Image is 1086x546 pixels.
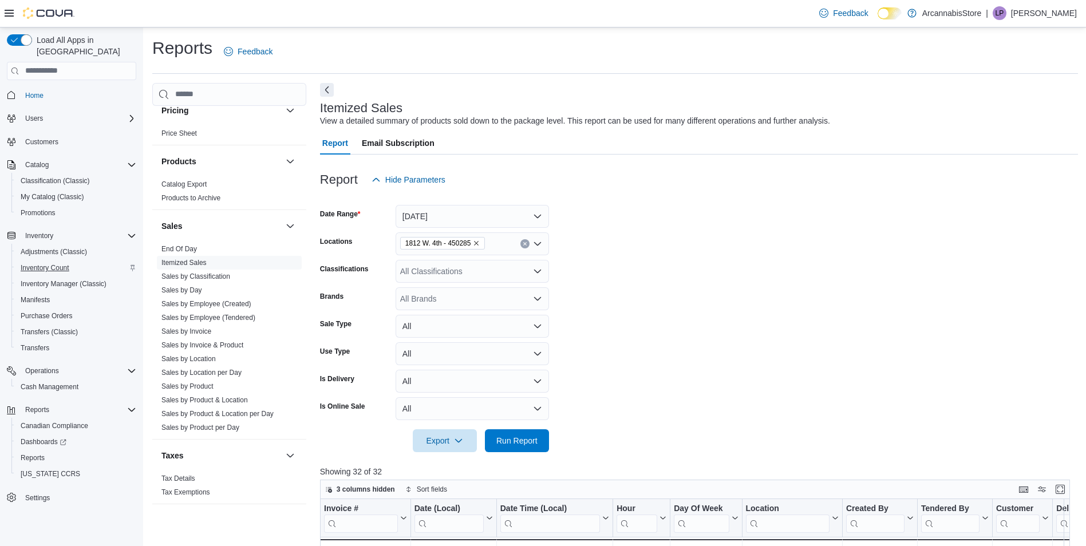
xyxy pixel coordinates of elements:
[496,435,538,446] span: Run Report
[161,409,274,418] span: Sales by Product & Location per Day
[396,205,549,228] button: [DATE]
[21,343,49,353] span: Transfers
[161,258,207,267] span: Itemized Sales
[161,341,243,350] span: Sales by Invoice & Product
[161,299,251,308] span: Sales by Employee (Created)
[16,380,83,394] a: Cash Management
[21,295,50,304] span: Manifests
[161,382,214,390] a: Sales by Product
[161,286,202,294] a: Sales by Day
[161,488,210,497] span: Tax Exemptions
[2,133,141,150] button: Customers
[161,220,183,232] h3: Sales
[16,451,136,465] span: Reports
[2,402,141,418] button: Reports
[2,228,141,244] button: Inventory
[21,112,48,125] button: Users
[846,503,905,532] div: Created By
[11,450,141,466] button: Reports
[11,205,141,221] button: Promotions
[161,259,207,267] a: Itemized Sales
[362,132,435,155] span: Email Subscription
[25,137,58,147] span: Customers
[161,474,195,483] span: Tax Details
[396,315,549,338] button: All
[283,219,297,233] button: Sales
[32,34,136,57] span: Load All Apps in [GEOGRAPHIC_DATA]
[533,239,542,248] button: Open list of options
[11,244,141,260] button: Adjustments (Classic)
[321,482,400,496] button: 3 columns hidden
[1011,6,1077,20] p: [PERSON_NAME]
[25,114,43,123] span: Users
[16,245,136,259] span: Adjustments (Classic)
[2,157,141,173] button: Catalog
[320,466,1078,477] p: Showing 32 of 32
[674,503,738,532] button: Day Of Week
[996,503,1040,532] div: Customer
[161,450,184,461] h3: Taxes
[16,380,136,394] span: Cash Management
[21,437,66,446] span: Dashboards
[16,174,94,188] a: Classification (Classic)
[161,327,211,336] span: Sales by Invoice
[16,206,136,220] span: Promotions
[520,239,530,248] button: Clear input
[324,503,398,532] div: Invoice # URL
[21,263,69,272] span: Inventory Count
[320,402,365,411] label: Is Online Sale
[878,7,902,19] input: Dark Mode
[1017,482,1030,496] button: Keyboard shortcuts
[21,311,73,321] span: Purchase Orders
[161,180,207,189] span: Catalog Export
[16,309,136,323] span: Purchase Orders
[320,319,352,329] label: Sale Type
[161,180,207,188] a: Catalog Export
[2,87,141,104] button: Home
[21,229,58,243] button: Inventory
[161,286,202,295] span: Sales by Day
[16,419,93,433] a: Canadian Compliance
[322,132,348,155] span: Report
[16,261,74,275] a: Inventory Count
[161,193,220,203] span: Products to Archive
[16,467,85,481] a: [US_STATE] CCRS
[21,469,80,478] span: [US_STATE] CCRS
[385,174,445,185] span: Hide Parameters
[993,6,1006,20] div: Luke Periccos
[815,2,872,25] a: Feedback
[1035,482,1049,496] button: Display options
[21,364,136,378] span: Operations
[500,503,609,532] button: Date Time (Local)
[161,156,281,167] button: Products
[11,260,141,276] button: Inventory Count
[161,327,211,335] a: Sales by Invoice
[396,342,549,365] button: All
[238,46,273,57] span: Feedback
[21,327,78,337] span: Transfers (Classic)
[420,429,470,452] span: Export
[161,272,230,281] span: Sales by Classification
[21,176,90,185] span: Classification (Classic)
[500,503,600,532] div: Date Time (Local)
[21,403,136,417] span: Reports
[16,325,82,339] a: Transfers (Classic)
[16,277,136,291] span: Inventory Manager (Classic)
[414,503,484,532] div: Date (Local)
[922,6,982,20] p: ArcannabisStore
[21,279,106,288] span: Inventory Manager (Classic)
[161,156,196,167] h3: Products
[921,503,980,532] div: Tendered By
[485,429,549,452] button: Run Report
[25,405,49,414] span: Reports
[152,177,306,209] div: Products
[16,325,136,339] span: Transfers (Classic)
[473,240,480,247] button: Remove 1812 W. 4th - 450285 from selection in this group
[161,474,195,482] a: Tax Details
[21,382,78,391] span: Cash Management
[617,503,666,532] button: Hour
[161,369,242,377] a: Sales by Location per Day
[21,89,48,102] a: Home
[745,503,829,532] div: Location
[533,267,542,276] button: Open list of options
